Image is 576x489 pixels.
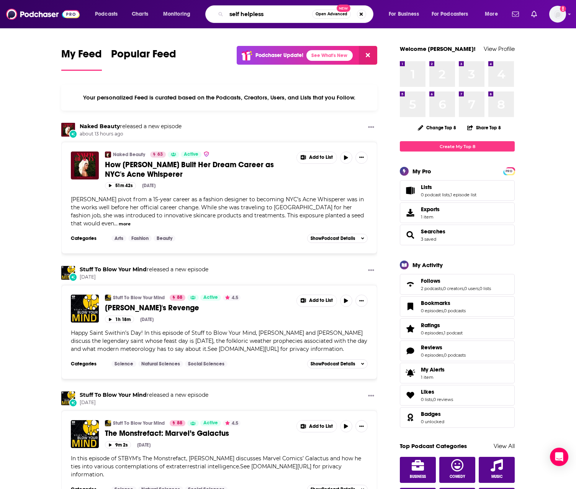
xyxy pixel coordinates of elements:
[421,322,463,329] a: Ratings
[550,448,568,466] div: Open Intercom Messenger
[128,235,152,241] a: Fashion
[504,168,514,174] a: PRO
[255,52,303,59] p: Podchaser Update!
[71,152,99,179] img: How Sofie Pavitt Built Her Dream Career as NYC's Acne Whisperer
[71,196,364,227] span: [PERSON_NAME] pivot from a 15-year career as a fashion designer to becoming NYC’s Acne Whisperer ...
[421,286,442,291] a: 2 podcasts
[421,388,434,395] span: Likes
[549,6,566,23] span: Logged in as Ashley_Beenen
[223,295,241,301] button: 4.5
[400,457,436,483] a: Business
[443,308,444,313] span: ,
[170,420,185,426] a: 88
[421,411,444,417] a: Badges
[403,390,418,401] a: Likes
[226,8,312,20] input: Search podcasts, credits, & more...
[400,225,515,245] span: Searches
[80,391,208,399] h3: released a new episode
[61,123,75,137] a: Naked Beauty
[365,123,377,132] button: Show More Button
[203,151,209,157] img: verified Badge
[365,391,377,401] button: Show More Button
[80,123,120,130] a: Naked Beauty
[400,385,515,406] span: Likes
[421,300,466,306] a: Bookmarks
[71,455,361,478] span: In this episode of STBYM’s The Monstrefact, [PERSON_NAME] discusses Marvel Comics’ Galactus and h...
[158,8,200,20] button: open menu
[479,457,515,483] a: Music
[421,228,445,235] a: Searches
[163,9,190,20] span: Monitoring
[154,235,175,241] a: Beauty
[113,420,165,426] a: Stuff To Blow Your Mind
[528,8,540,21] a: Show notifications dropdown
[95,9,118,20] span: Podcasts
[439,457,475,483] a: Comedy
[421,214,440,220] span: 1 item
[177,419,182,427] span: 88
[421,330,443,336] a: 0 episodes
[114,220,118,227] span: ...
[549,6,566,23] button: Show profile menu
[450,474,465,479] span: Comedy
[80,391,147,398] a: Stuff To Blow Your Mind
[400,141,515,152] a: Create My Top 8
[421,366,445,373] span: My Alerts
[71,235,105,241] h3: Categories
[80,123,182,130] h3: released a new episode
[61,266,75,280] img: Stuff To Blow Your Mind
[433,397,453,402] a: 0 reviews
[105,429,291,438] a: The Monstrefact: Marvel’s Galactus
[421,192,450,197] a: 0 podcast lists
[6,7,80,21] img: Podchaser - Follow, Share and Rate Podcasts
[484,45,515,52] a: View Profile
[403,323,418,334] a: Ratings
[444,352,466,358] a: 0 podcasts
[105,303,199,313] span: [PERSON_NAME]'s Revenge
[309,298,333,303] span: Add to List
[494,442,515,450] a: View All
[105,303,291,313] a: [PERSON_NAME]'s Revenge
[421,236,436,242] a: 3 saved
[421,184,432,191] span: Lists
[157,151,163,158] span: 63
[61,47,102,65] span: My Feed
[111,47,176,65] span: Popular Feed
[132,9,148,20] span: Charts
[223,420,241,426] button: 4.5
[421,375,445,380] span: 1 item
[150,152,166,158] a: 63
[90,8,128,20] button: open menu
[412,261,443,269] div: My Activity
[61,47,102,71] a: My Feed
[113,295,165,301] a: Stuff To Blow Your Mind
[105,420,111,426] a: Stuff To Blow Your Mind
[297,295,337,306] button: Show More Button
[421,300,450,306] span: Bookmarks
[400,202,515,223] a: Exports
[427,8,479,20] button: open menu
[111,235,126,241] a: Arts
[69,273,77,281] div: New Episode
[127,8,153,20] a: Charts
[111,47,176,71] a: Popular Feed
[297,152,337,163] button: Show More Button
[105,316,134,323] button: 1h 18m
[443,286,463,291] a: 0 creators
[105,441,131,448] button: 9m 2s
[400,341,515,361] span: Reviews
[509,8,522,21] a: Show notifications dropdown
[444,330,463,336] a: 1 podcast
[421,388,453,395] a: Likes
[71,420,99,448] img: The Monstrefact: Marvel’s Galactus
[203,419,218,427] span: Active
[181,152,201,158] a: Active
[309,155,333,160] span: Add to List
[80,274,208,280] span: [DATE]
[400,274,515,295] span: Follows
[80,131,182,137] span: about 13 hours ago
[138,361,183,367] a: Natural Sciences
